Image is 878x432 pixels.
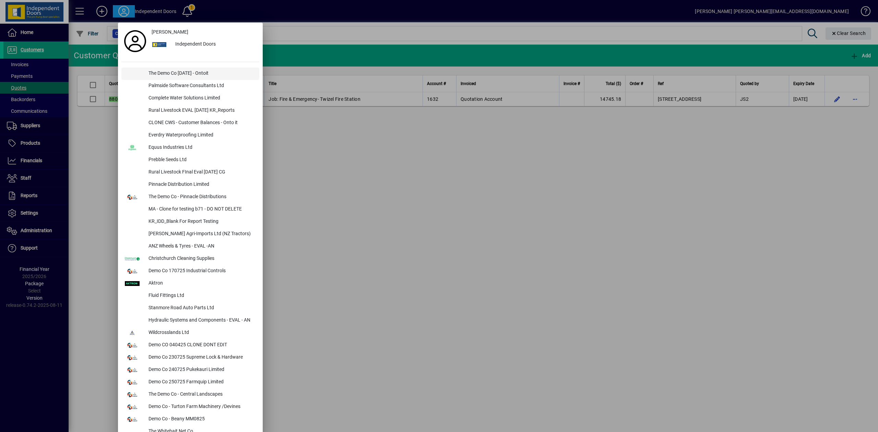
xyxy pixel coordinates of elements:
button: Wildcrosslands Ltd [121,327,259,339]
button: ANZ Wheels & Tyres - EVAL -AN [121,240,259,253]
button: KR_IDD_Blank For Report Testing [121,216,259,228]
div: Prebble Seeds Ltd [143,154,259,166]
div: Demo CO 040425 CLONE DONT EDIT [143,339,259,351]
button: The Demo Co - Pinnacle Distributions [121,191,259,203]
button: Demo Co 170725 Industrial Controls [121,265,259,277]
div: Hydraulic Systems and Components - EVAL - AN [143,314,259,327]
button: MA - Clone for testing b71 - DO NOT DELETE [121,203,259,216]
button: Prebble Seeds Ltd [121,154,259,166]
div: Demo Co - Beany MM0825 [143,413,259,425]
button: Demo Co 250725 Farmquip Limited [121,376,259,388]
button: Stanmore Road Auto Parts Ltd [121,302,259,314]
button: Demo Co 230725 Supreme Lock & Hardware [121,351,259,364]
button: Christchurch Cleaning Supplies [121,253,259,265]
button: Everdry Waterproofing Limited [121,129,259,142]
button: Demo CO 040425 CLONE DONT EDIT [121,339,259,351]
div: ANZ Wheels & Tyres - EVAL -AN [143,240,259,253]
button: The Demo Co - Central Landscapes [121,388,259,401]
div: Aktron [143,277,259,290]
div: Fluid Fittings Ltd [143,290,259,302]
div: Rural Livestock EVAL [DATE] KR_Reports [143,105,259,117]
div: Everdry Waterproofing Limited [143,129,259,142]
button: Independent Doors [149,38,259,51]
div: CLONE CWS - Customer Balances - Onto it [143,117,259,129]
button: Equus Industries Ltd [121,142,259,154]
div: MA - Clone for testing b71 - DO NOT DELETE [143,203,259,216]
button: Complete Water Solutions Limited [121,92,259,105]
div: Stanmore Road Auto Parts Ltd [143,302,259,314]
div: Rural Livestock FInal Eval [DATE] CG [143,166,259,179]
button: Fluid Fittings Ltd [121,290,259,302]
div: The Demo Co - Pinnacle Distributions [143,191,259,203]
div: Independent Doors [170,38,259,51]
div: The Demo Co [DATE] - Ontoit [143,68,259,80]
div: Demo Co 240725 Pukekauri Limited [143,364,259,376]
button: Rural Livestock EVAL [DATE] KR_Reports [121,105,259,117]
div: Christchurch Cleaning Supplies [143,253,259,265]
button: Pinnacle Distribution Limited [121,179,259,191]
button: Rural Livestock FInal Eval [DATE] CG [121,166,259,179]
button: Hydraulic Systems and Components - EVAL - AN [121,314,259,327]
div: Palmside Software Consultants Ltd [143,80,259,92]
button: The Demo Co [DATE] - Ontoit [121,68,259,80]
div: Equus Industries Ltd [143,142,259,154]
button: Palmside Software Consultants Ltd [121,80,259,92]
div: Complete Water Solutions Limited [143,92,259,105]
button: CLONE CWS - Customer Balances - Onto it [121,117,259,129]
div: Demo Co 170725 Industrial Controls [143,265,259,277]
div: Demo Co - Turton Farm Machinery /Devines [143,401,259,413]
button: Demo Co - Beany MM0825 [121,413,259,425]
div: KR_IDD_Blank For Report Testing [143,216,259,228]
button: [PERSON_NAME] Agri-Imports Ltd (NZ Tractors) [121,228,259,240]
a: [PERSON_NAME] [149,26,259,38]
button: Demo Co 240725 Pukekauri Limited [121,364,259,376]
div: Demo Co 230725 Supreme Lock & Hardware [143,351,259,364]
a: Profile [121,35,149,47]
button: Demo Co - Turton Farm Machinery /Devines [121,401,259,413]
div: Wildcrosslands Ltd [143,327,259,339]
div: The Demo Co - Central Landscapes [143,388,259,401]
div: Demo Co 250725 Farmquip Limited [143,376,259,388]
div: Pinnacle Distribution Limited [143,179,259,191]
button: Aktron [121,277,259,290]
span: [PERSON_NAME] [152,28,188,36]
div: [PERSON_NAME] Agri-Imports Ltd (NZ Tractors) [143,228,259,240]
